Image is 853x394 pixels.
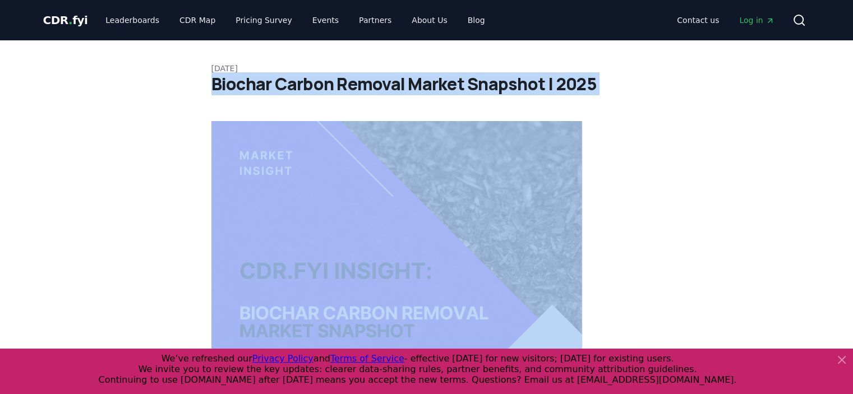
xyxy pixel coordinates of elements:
[730,10,783,30] a: Log in
[211,74,642,94] h1: Biochar Carbon Removal Market Snapshot | 2025
[668,10,783,30] nav: Main
[170,10,224,30] a: CDR Map
[68,13,72,27] span: .
[96,10,494,30] nav: Main
[211,63,642,74] p: [DATE]
[96,10,168,30] a: Leaderboards
[459,10,494,30] a: Blog
[668,10,728,30] a: Contact us
[43,12,88,28] a: CDR.fyi
[739,15,774,26] span: Log in
[303,10,348,30] a: Events
[43,13,88,27] span: CDR fyi
[403,10,456,30] a: About Us
[227,10,301,30] a: Pricing Survey
[350,10,400,30] a: Partners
